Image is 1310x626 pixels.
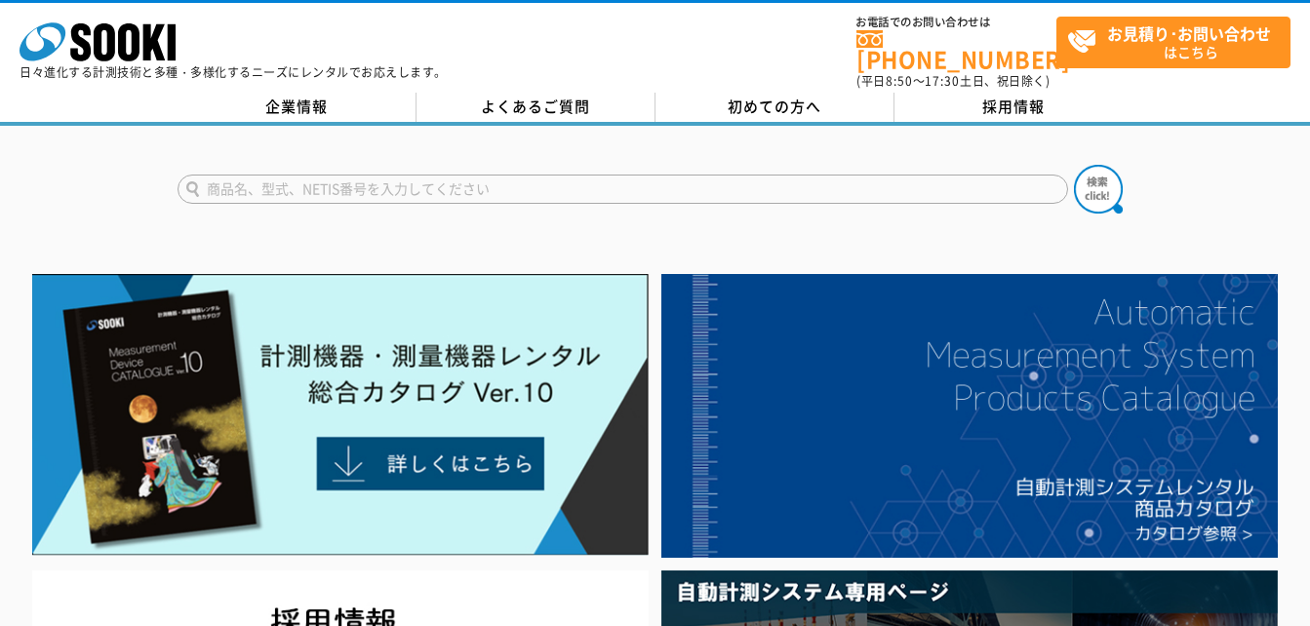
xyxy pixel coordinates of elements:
img: btn_search.png [1074,165,1123,214]
strong: お見積り･お問い合わせ [1107,21,1271,45]
a: [PHONE_NUMBER] [856,30,1056,70]
a: 企業情報 [178,93,417,122]
span: はこちら [1067,18,1290,66]
img: 自動計測システムカタログ [661,274,1278,559]
input: 商品名、型式、NETIS番号を入力してください [178,175,1068,204]
a: お見積り･お問い合わせはこちら [1056,17,1290,68]
a: よくあるご質問 [417,93,655,122]
p: 日々進化する計測技術と多種・多様化するニーズにレンタルでお応えします。 [20,66,447,78]
a: 採用情報 [894,93,1133,122]
span: 17:30 [925,72,960,90]
a: 初めての方へ [655,93,894,122]
img: Catalog Ver10 [32,274,649,557]
span: 初めての方へ [728,96,821,117]
span: 8:50 [886,72,913,90]
span: お電話でのお問い合わせは [856,17,1056,28]
span: (平日 ～ 土日、祝日除く) [856,72,1050,90]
